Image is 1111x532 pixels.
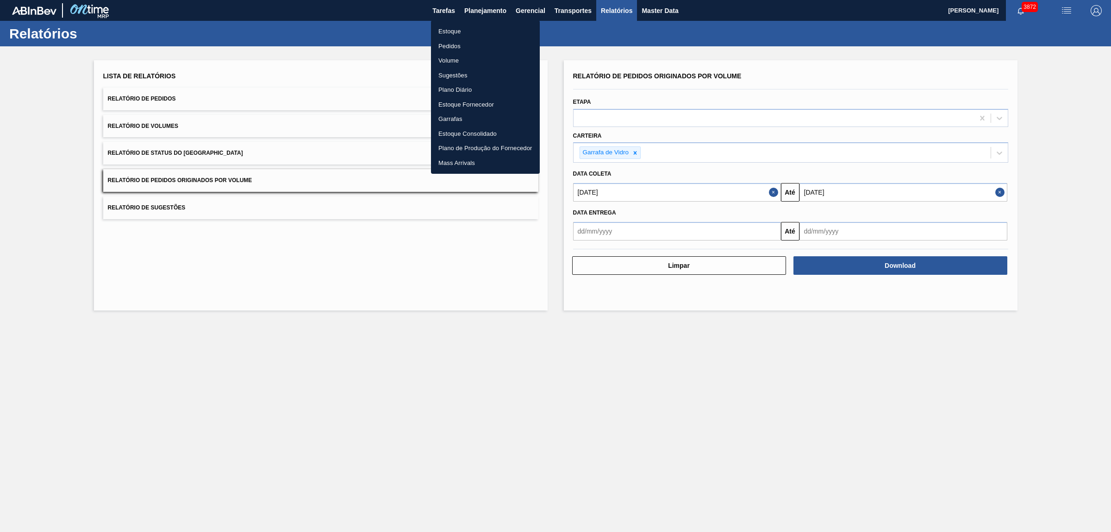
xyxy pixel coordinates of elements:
a: Mass Arrivals [431,156,540,171]
a: Volume [431,53,540,68]
a: Plano Diário [431,82,540,97]
a: Pedidos [431,39,540,54]
a: Estoque Fornecedor [431,97,540,112]
a: Plano de Produção do Fornecedor [431,141,540,156]
a: Estoque Consolidado [431,127,540,141]
a: Estoque [431,24,540,39]
a: Sugestões [431,68,540,83]
a: Garrafas [431,112,540,127]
